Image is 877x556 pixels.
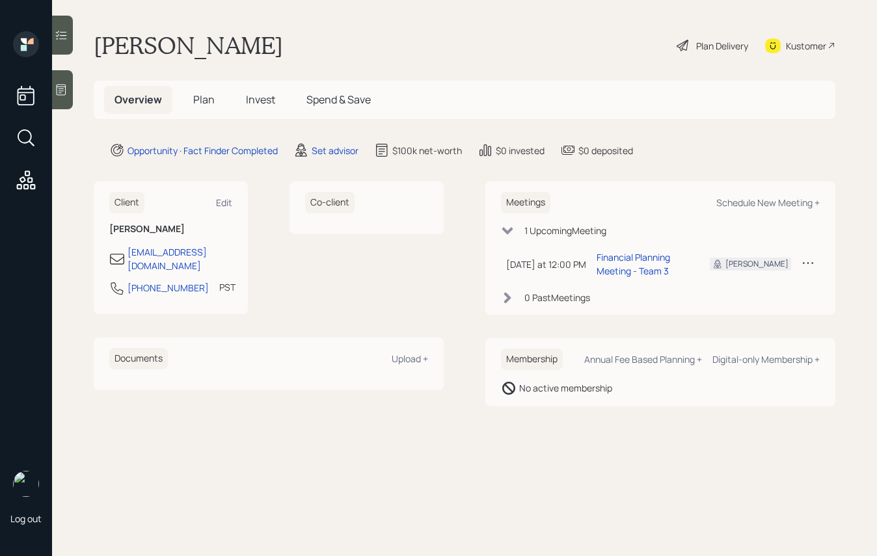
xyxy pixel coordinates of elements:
div: $0 deposited [578,144,633,157]
div: $100k net-worth [392,144,462,157]
h6: Membership [501,349,563,370]
div: $0 invested [496,144,545,157]
div: Plan Delivery [696,39,748,53]
h6: Client [109,192,144,213]
span: Spend & Save [306,92,371,107]
div: [PERSON_NAME] [725,258,789,270]
div: 0 Past Meeting s [524,291,590,304]
div: Kustomer [786,39,826,53]
span: Overview [115,92,162,107]
h6: Co-client [305,192,355,213]
div: [EMAIL_ADDRESS][DOMAIN_NAME] [128,245,232,272]
div: Edit [216,196,232,209]
div: Annual Fee Based Planning + [584,353,702,365]
span: Plan [193,92,215,107]
div: Financial Planning Meeting - Team 3 [597,250,689,278]
span: Invest [246,92,275,107]
img: aleksandra-headshot.png [13,471,39,497]
h6: Meetings [501,192,550,213]
div: Upload + [392,352,428,365]
div: Log out [10,512,42,525]
div: 1 Upcoming Meeting [524,224,606,237]
div: [DATE] at 12:00 PM [506,258,586,271]
div: [PHONE_NUMBER] [128,281,209,295]
div: No active membership [519,381,612,395]
h1: [PERSON_NAME] [94,31,283,60]
h6: Documents [109,348,168,369]
div: Set advisor [312,144,358,157]
div: PST [219,280,236,294]
div: Opportunity · Fact Finder Completed [128,144,278,157]
div: Schedule New Meeting + [716,196,820,209]
h6: [PERSON_NAME] [109,224,232,235]
div: Digital-only Membership + [712,353,820,365]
